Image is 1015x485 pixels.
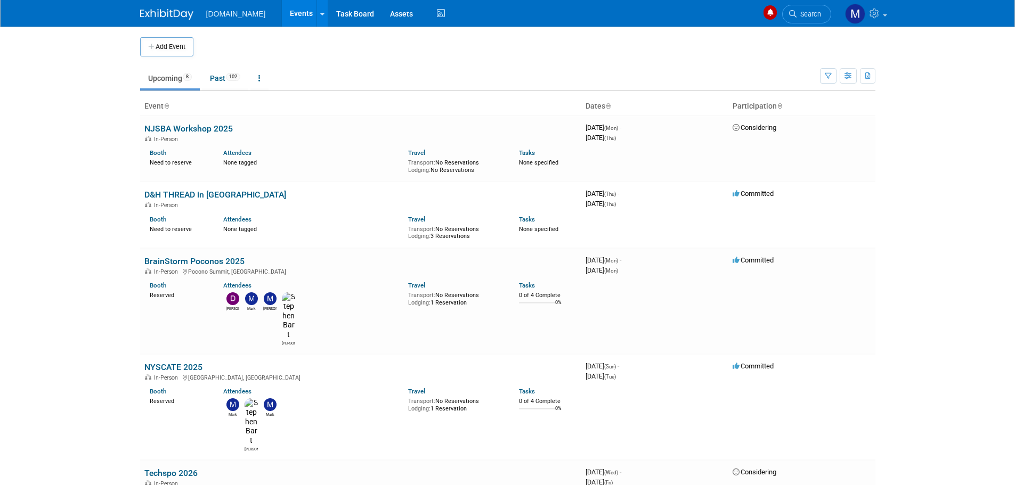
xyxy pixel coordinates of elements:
span: None specified [519,226,558,233]
span: - [618,362,619,370]
a: Travel [408,388,425,395]
img: Mark Menzella [245,292,258,305]
div: Reserved [150,290,208,299]
span: Considering [733,124,776,131]
a: Booth [150,216,166,223]
span: Committed [733,190,774,198]
a: Travel [408,216,425,223]
span: [DATE] [586,256,621,264]
span: In-Person [154,202,181,209]
a: Sort by Start Date [605,102,611,110]
span: Transport: [408,398,435,405]
span: [DATE] [586,134,616,142]
span: [DOMAIN_NAME] [206,10,266,18]
span: (Mon) [604,268,618,274]
span: Lodging: [408,405,431,412]
img: In-Person Event [145,136,151,141]
div: Pocono Summit, [GEOGRAPHIC_DATA] [144,267,577,275]
img: In-Person Event [145,202,151,207]
a: Attendees [223,149,251,157]
div: Mark Menzella [226,411,239,417]
span: Transport: [408,159,435,166]
div: 0 of 4 Complete [519,292,577,299]
th: Event [140,97,581,116]
span: (Thu) [604,135,616,141]
img: Stephen Bart [282,292,295,340]
span: In-Person [154,268,181,275]
img: Matthew Levin [264,292,277,305]
img: Mark Triftshauser [264,398,277,411]
a: Sort by Event Name [164,102,169,110]
span: - [618,190,619,198]
span: Transport: [408,292,435,299]
a: BrainStorm Poconos 2025 [144,256,245,266]
span: 102 [226,73,240,81]
span: (Sun) [604,364,616,369]
a: Travel [408,149,425,157]
img: In-Person Event [145,268,151,274]
span: [DATE] [586,362,619,370]
a: Attendees [223,388,251,395]
div: Reserved [150,396,208,405]
div: No Reservations 1 Reservation [408,290,503,306]
div: Stephen Bart [282,340,295,346]
td: 0% [555,300,562,314]
span: Lodging: [408,299,431,306]
div: None tagged [223,157,400,167]
img: Mark Menzella [226,398,239,411]
th: Participation [728,97,875,116]
a: Booth [150,388,166,395]
a: Upcoming8 [140,68,200,88]
div: Need to reserve [150,157,208,167]
span: [DATE] [586,124,621,131]
span: (Wed) [604,470,618,475]
a: NJSBA Workshop 2025 [144,124,233,134]
div: Stephen Bart [245,446,258,452]
span: Transport: [408,226,435,233]
td: 0% [555,406,562,420]
div: No Reservations 1 Reservation [408,396,503,412]
div: Mark Triftshauser [263,411,277,417]
span: None specified [519,159,558,166]
a: Travel [408,282,425,289]
span: (Thu) [604,201,616,207]
div: Need to reserve [150,224,208,233]
div: [GEOGRAPHIC_DATA], [GEOGRAPHIC_DATA] [144,373,577,381]
span: [DATE] [586,372,616,380]
img: In-Person Event [145,374,151,380]
a: Tasks [519,282,535,289]
span: [DATE] [586,266,618,274]
a: NYSCATE 2025 [144,362,202,372]
span: Committed [733,362,774,370]
div: No Reservations 3 Reservations [408,224,503,240]
a: D&H THREAD in [GEOGRAPHIC_DATA] [144,190,286,200]
div: Matthew Levin [263,305,277,311]
span: [DATE] [586,468,621,476]
a: Tasks [519,149,535,157]
span: - [620,468,621,476]
button: Add Event [140,37,193,56]
img: Stephen Bart [245,398,258,446]
span: In-Person [154,136,181,143]
span: (Tue) [604,374,616,380]
span: (Mon) [604,125,618,131]
span: In-Person [154,374,181,381]
span: [DATE] [586,200,616,208]
div: Damien Dimino [226,305,239,311]
span: [DATE] [586,190,619,198]
span: Lodging: [408,233,431,240]
img: Mark Menzella [845,4,865,24]
a: Booth [150,282,166,289]
div: 0 of 4 Complete [519,398,577,405]
img: ExhibitDay [140,9,193,20]
span: Considering [733,468,776,476]
img: Damien Dimino [226,292,239,305]
span: (Mon) [604,258,618,264]
div: None tagged [223,224,400,233]
span: Lodging: [408,167,431,174]
a: Booth [150,149,166,157]
div: No Reservations No Reservations [408,157,503,174]
a: Attendees [223,282,251,289]
span: Search [797,10,821,18]
div: Mark Menzella [245,305,258,311]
